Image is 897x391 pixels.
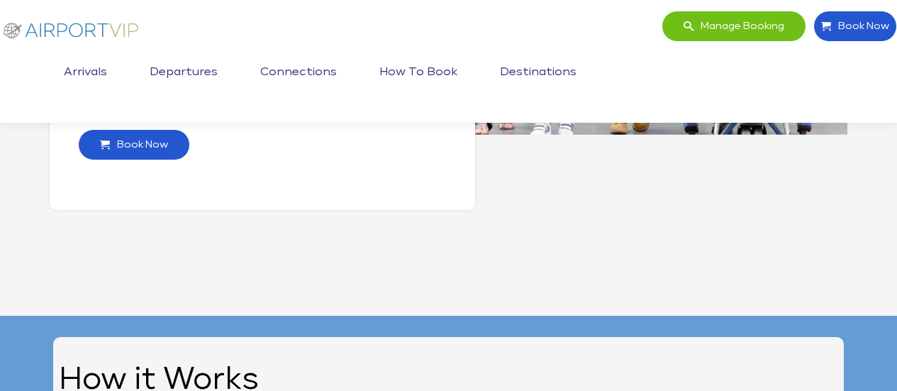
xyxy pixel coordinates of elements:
a: Arrivals [60,55,111,90]
a: Destinations [496,55,580,90]
a: How to book [376,55,461,90]
a: Manage booking [662,11,806,42]
a: Connections [257,55,340,90]
span: Manage booking [693,11,784,41]
span: Book Now [831,11,889,41]
a: Book Now [78,129,190,160]
span: Book Now [110,130,168,160]
a: Book Now [813,11,897,42]
a: Departures [146,55,221,90]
